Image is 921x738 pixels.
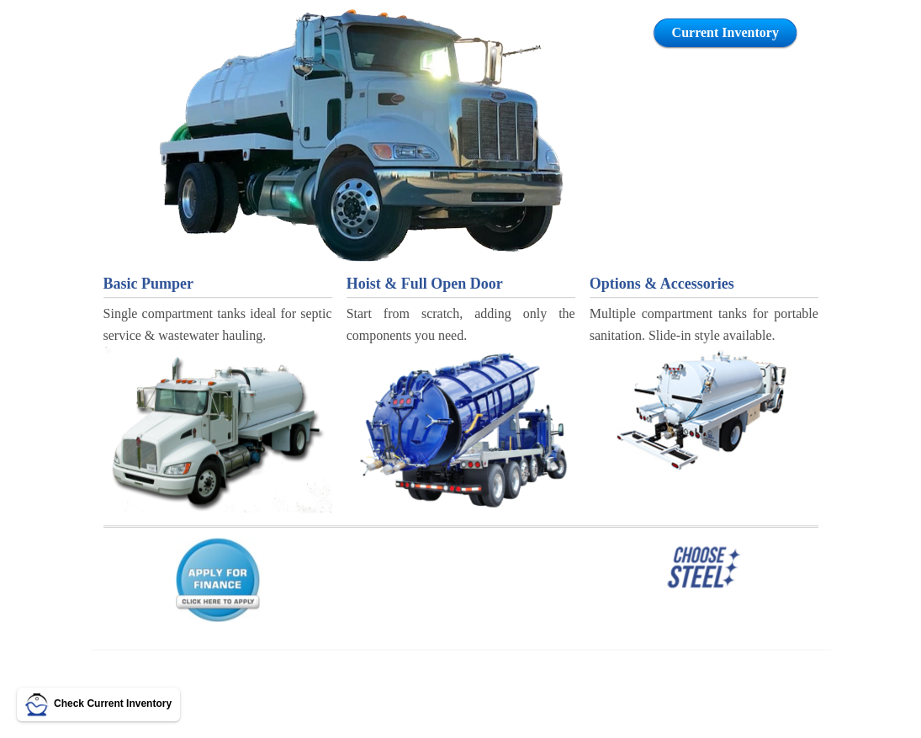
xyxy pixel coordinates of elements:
[103,538,332,622] a: Financing
[590,347,818,473] a: PT - Portable Sanitation
[103,347,332,513] a: ST - Septic Service
[654,19,796,47] a: Current Inventory
[347,272,575,296] a: Hoist & Full Open Door
[347,347,575,510] img: Stacks Image 111546
[103,525,818,528] img: Stacks Image 12027
[590,275,734,292] span: Options & Accessories
[347,347,575,510] a: ST - Septic Service
[54,696,172,712] p: Check Current Inventory
[103,272,332,296] a: Basic Pumper
[590,272,818,296] a: Options & Accessories
[595,347,813,473] img: Stacks Image 9319
[114,8,607,260] a: Vacuum Tanks
[347,275,503,292] span: Hoist & Full Open Door
[176,538,260,622] img: Stacks Image p111540_n3
[590,543,818,592] a: Choose Steel
[159,8,563,260] img: Stacks Image 111527
[103,275,194,292] span: Basic Pumper
[103,303,332,346] div: Single compartment tanks ideal for septic service & wastewater hauling.
[25,693,49,716] img: LMT Icon
[103,347,332,513] img: Stacks Image 9317
[590,303,818,346] div: Multiple compartment tanks for portable sanitation. Slide-in style available.
[347,303,575,346] div: Start from scratch, adding only the components you need.
[664,543,744,592] img: Stacks Image p111540_n6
